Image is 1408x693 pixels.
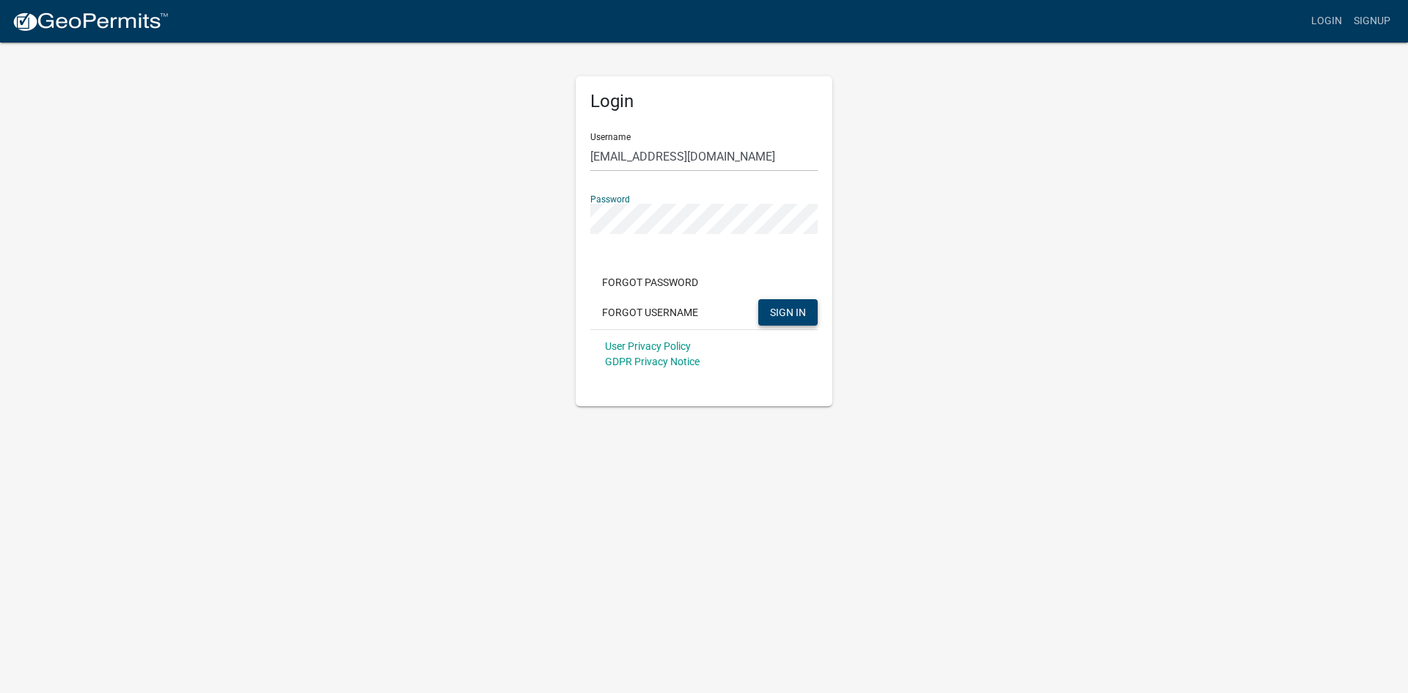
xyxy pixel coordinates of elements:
a: User Privacy Policy [605,340,691,352]
h5: Login [590,91,818,112]
span: SIGN IN [770,306,806,318]
a: GDPR Privacy Notice [605,356,700,367]
a: Login [1305,7,1348,35]
button: SIGN IN [758,299,818,326]
a: Signup [1348,7,1396,35]
button: Forgot Password [590,269,710,296]
button: Forgot Username [590,299,710,326]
